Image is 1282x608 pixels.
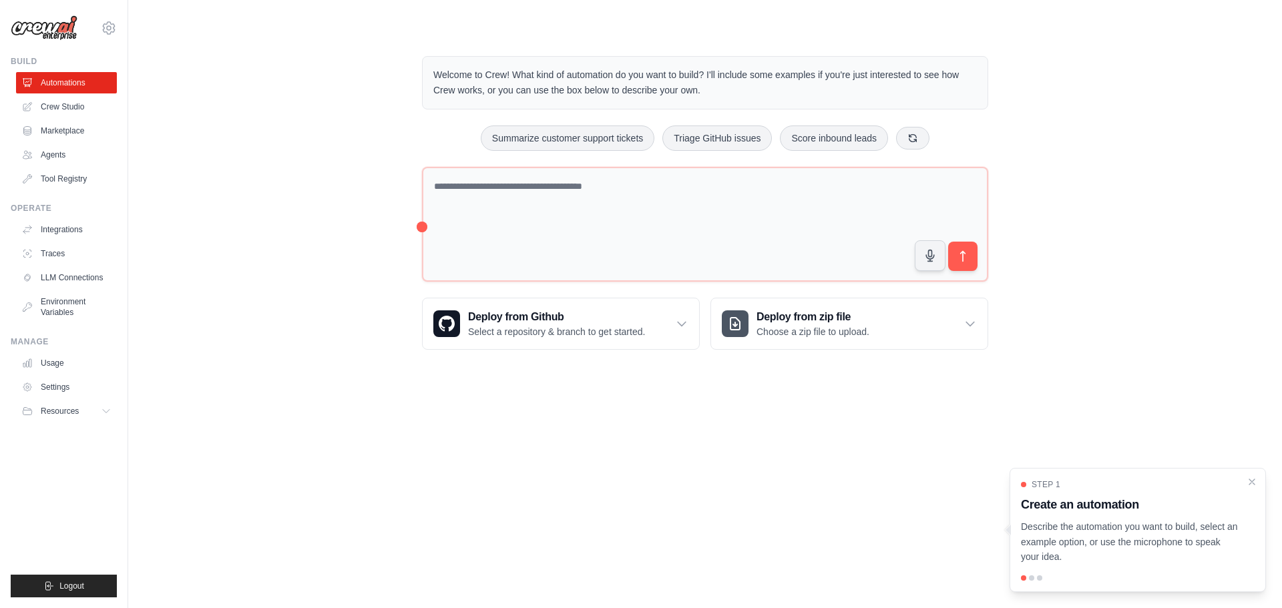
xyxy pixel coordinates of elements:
[16,72,117,93] a: Automations
[16,168,117,190] a: Tool Registry
[1247,477,1257,487] button: Close walkthrough
[16,400,117,422] button: Resources
[11,15,77,41] img: Logo
[481,125,654,151] button: Summarize customer support tickets
[59,581,84,591] span: Logout
[468,309,645,325] h3: Deploy from Github
[16,352,117,374] a: Usage
[780,125,888,151] button: Score inbound leads
[16,376,117,398] a: Settings
[16,144,117,166] a: Agents
[1021,519,1239,565] p: Describe the automation you want to build, select an example option, or use the microphone to spe...
[662,125,772,151] button: Triage GitHub issues
[41,406,79,416] span: Resources
[11,56,117,67] div: Build
[1215,544,1282,608] iframe: Chat Widget
[11,336,117,347] div: Manage
[468,325,645,338] p: Select a repository & branch to get started.
[16,267,117,288] a: LLM Connections
[433,67,977,98] p: Welcome to Crew! What kind of automation do you want to build? I'll include some examples if you'...
[11,203,117,214] div: Operate
[1021,495,1239,514] h3: Create an automation
[16,291,117,323] a: Environment Variables
[16,219,117,240] a: Integrations
[1032,479,1060,490] span: Step 1
[757,309,869,325] h3: Deploy from zip file
[11,575,117,597] button: Logout
[757,325,869,338] p: Choose a zip file to upload.
[16,96,117,117] a: Crew Studio
[16,120,117,141] a: Marketplace
[16,243,117,264] a: Traces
